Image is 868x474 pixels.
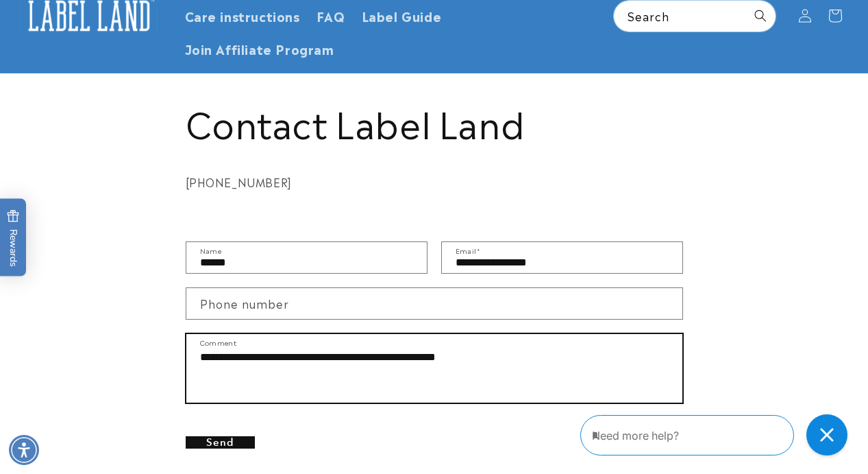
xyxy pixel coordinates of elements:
[580,410,854,460] iframe: Gorgias Floating Chat
[362,8,442,23] span: Label Guide
[7,209,20,266] span: Rewards
[186,98,683,145] h1: Contact Label Land
[317,8,345,23] span: FAQ
[186,172,683,192] div: [PHONE_NUMBER]
[9,435,39,465] div: Accessibility Menu
[185,40,334,56] span: Join Affiliate Program
[185,8,300,23] span: Care instructions
[745,1,776,31] button: Search
[177,32,343,64] a: Join Affiliate Program
[11,364,173,405] iframe: Sign Up via Text for Offers
[186,436,255,449] button: Send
